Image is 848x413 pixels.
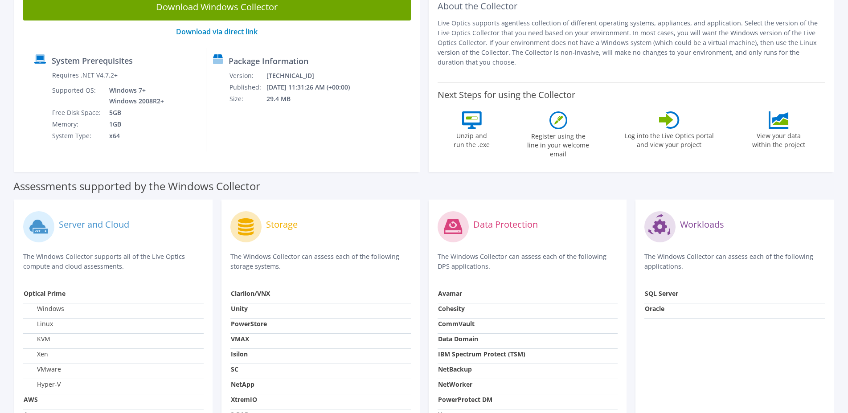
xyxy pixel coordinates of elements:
strong: SQL Server [645,289,678,298]
td: Published: [229,82,266,93]
strong: XtremIO [231,395,257,404]
label: Log into the Live Optics portal and view your project [624,129,714,149]
label: Xen [24,350,48,359]
label: Linux [24,319,53,328]
label: Assessments supported by the Windows Collector [13,182,260,191]
td: [TECHNICAL_ID] [266,70,362,82]
label: Windows [24,304,64,313]
strong: Optical Prime [24,289,66,298]
td: Memory: [52,119,102,130]
strong: CommVault [438,319,475,328]
strong: NetApp [231,380,254,388]
label: Workloads [680,220,724,229]
label: View your data within the project [747,129,811,149]
td: Supported OS: [52,85,102,107]
h2: About the Collector [438,1,825,12]
strong: NetBackup [438,365,472,373]
strong: NetWorker [438,380,472,388]
p: The Windows Collector can assess each of the following storage systems. [230,252,411,271]
td: [DATE] 11:31:26 AM (+00:00) [266,82,362,93]
label: KVM [24,335,50,343]
label: Register using the line in your welcome email [525,129,592,159]
td: Windows 7+ Windows 2008R2+ [102,85,166,107]
td: Size: [229,93,266,105]
strong: Oracle [645,304,664,313]
p: The Windows Collector can assess each of the following DPS applications. [438,252,618,271]
p: The Windows Collector can assess each of the following applications. [644,252,825,271]
p: The Windows Collector supports all of the Live Optics compute and cloud assessments. [23,252,204,271]
label: Package Information [229,57,308,65]
p: Live Optics supports agentless collection of different operating systems, appliances, and applica... [438,18,825,67]
strong: PowerStore [231,319,267,328]
label: Hyper-V [24,380,61,389]
label: Data Protection [473,220,538,229]
label: System Prerequisites [52,56,133,65]
strong: PowerProtect DM [438,395,492,404]
strong: Cohesity [438,304,465,313]
strong: IBM Spectrum Protect (TSM) [438,350,525,358]
strong: AWS [24,395,38,404]
td: Free Disk Space: [52,107,102,119]
label: VMware [24,365,61,374]
label: Unzip and run the .exe [451,129,492,149]
strong: SC [231,365,238,373]
strong: Data Domain [438,335,478,343]
label: Storage [266,220,298,229]
strong: VMAX [231,335,249,343]
td: 5GB [102,107,166,119]
label: Next Steps for using the Collector [438,90,575,100]
strong: Unity [231,304,248,313]
label: Server and Cloud [59,220,129,229]
strong: Clariion/VNX [231,289,270,298]
label: Requires .NET V4.7.2+ [52,71,118,80]
td: Version: [229,70,266,82]
td: x64 [102,130,166,142]
td: 29.4 MB [266,93,362,105]
td: 1GB [102,119,166,130]
strong: Avamar [438,289,462,298]
strong: Isilon [231,350,248,358]
td: System Type: [52,130,102,142]
a: Download via direct link [176,27,258,37]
